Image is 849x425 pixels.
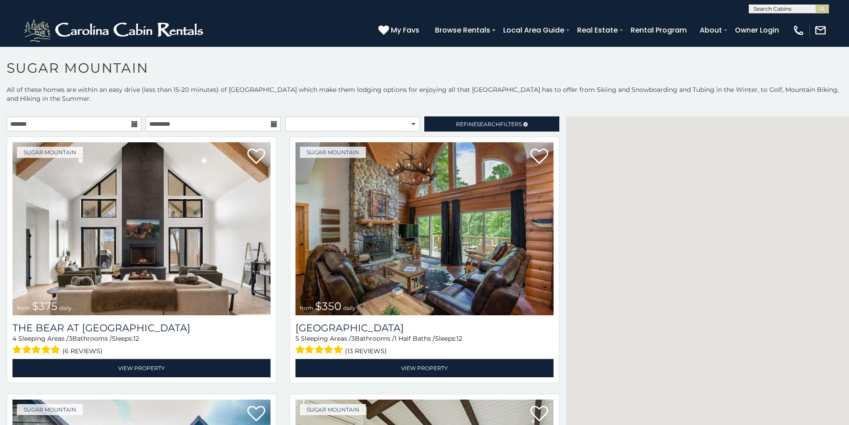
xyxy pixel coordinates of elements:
a: Real Estate [573,22,622,38]
img: phone-regular-white.png [792,24,805,37]
span: 1 Half Baths / [394,334,435,342]
a: Sugar Mountain [17,404,83,415]
a: RefineSearchFilters [424,116,559,132]
span: Refine Filters [456,121,522,128]
a: Sugar Mountain [300,147,366,158]
span: from [17,305,30,311]
a: Grouse Moor Lodge from $350 daily [295,142,554,315]
a: The Bear At [GEOGRAPHIC_DATA] [12,322,271,334]
span: 12 [133,334,139,342]
a: My Favs [378,25,422,36]
a: About [695,22,726,38]
a: The Bear At Sugar Mountain from $375 daily [12,142,271,315]
a: [GEOGRAPHIC_DATA] [295,322,554,334]
span: daily [343,305,356,311]
span: $350 [315,300,341,313]
img: mail-regular-white.png [814,24,827,37]
span: 3 [69,334,72,342]
div: Sleeping Areas / Bathrooms / Sleeps: [12,334,271,357]
h3: The Bear At Sugar Mountain [12,322,271,334]
img: Grouse Moor Lodge [295,142,554,315]
span: (6 reviews) [62,345,103,357]
a: Owner Login [730,22,783,38]
a: View Property [295,359,554,377]
span: 3 [351,334,355,342]
a: Sugar Mountain [300,404,366,415]
span: (13 reviews) [345,345,387,357]
a: Browse Rentals [431,22,495,38]
img: The Bear At Sugar Mountain [12,142,271,315]
span: My Favs [391,25,419,36]
a: Rental Program [626,22,691,38]
a: Add to favorites [247,148,265,166]
span: $375 [32,300,57,313]
img: White-1-2.png [22,17,207,44]
a: Sugar Mountain [17,147,83,158]
h3: Grouse Moor Lodge [295,322,554,334]
span: from [300,305,313,311]
a: Add to favorites [530,148,548,166]
span: daily [59,305,72,311]
a: Add to favorites [247,405,265,424]
a: Add to favorites [530,405,548,424]
span: 5 [295,334,299,342]
span: 4 [12,334,16,342]
a: View Property [12,359,271,377]
span: Search [477,121,500,128]
span: 12 [456,334,462,342]
div: Sleeping Areas / Bathrooms / Sleeps: [295,334,554,357]
a: Local Area Guide [499,22,569,38]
